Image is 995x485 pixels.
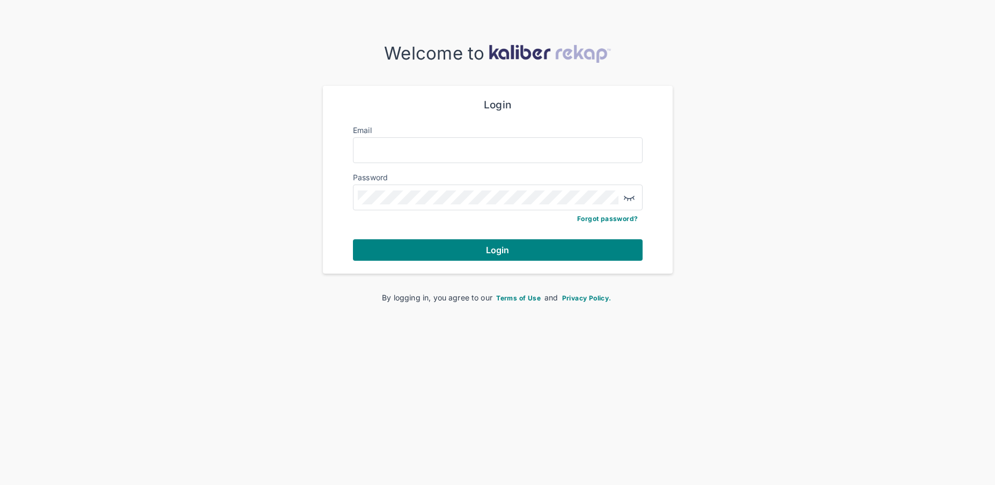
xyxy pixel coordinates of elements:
[353,173,388,182] label: Password
[489,45,611,63] img: kaliber-logo
[340,292,655,303] div: By logging in, you agree to our and
[577,215,638,223] a: Forgot password?
[623,191,636,204] img: eye-closed.fa43b6e4.svg
[562,294,611,302] span: Privacy Policy.
[353,126,372,135] label: Email
[486,245,510,255] span: Login
[495,293,542,302] a: Terms of Use
[561,293,613,302] a: Privacy Policy.
[353,99,643,112] div: Login
[353,239,643,261] button: Login
[496,294,541,302] span: Terms of Use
